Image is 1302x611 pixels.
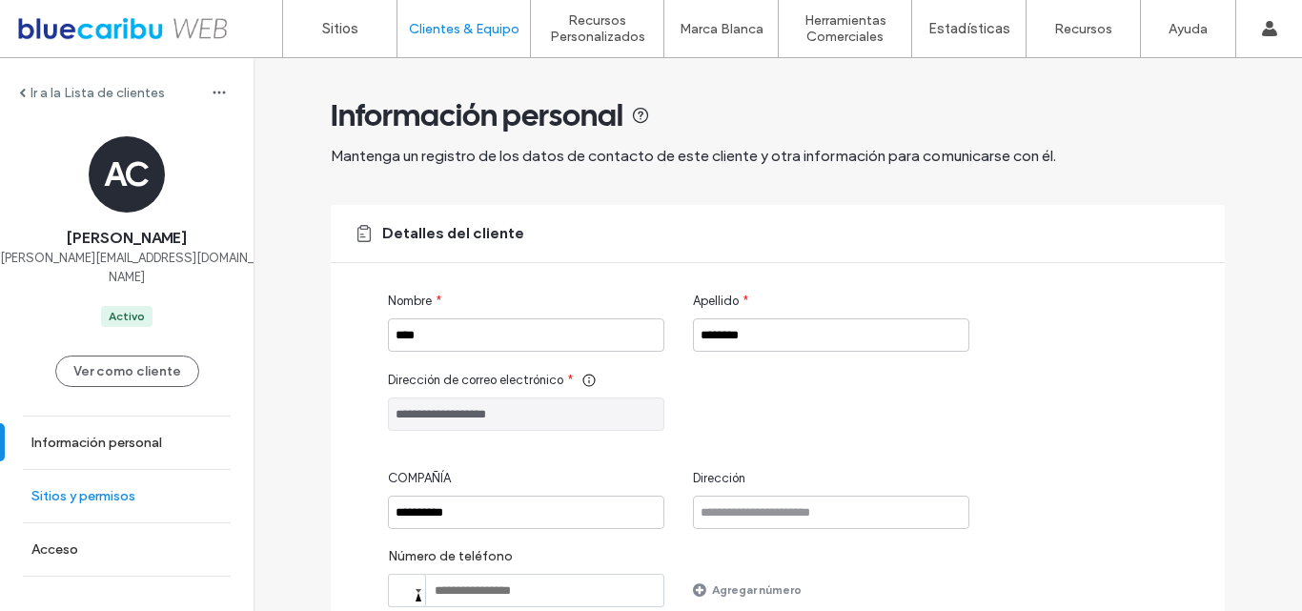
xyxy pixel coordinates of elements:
[693,318,969,352] input: Apellido
[31,541,78,558] label: Acceso
[41,13,93,31] span: Ayuda
[388,318,664,352] input: Nombre
[31,85,165,101] label: Ir a la Lista de clientes
[382,223,524,244] span: Detalles del cliente
[680,21,763,37] label: Marca Blanca
[779,12,911,45] label: Herramientas Comerciales
[388,496,664,529] input: COMPAÑÍA
[388,371,563,390] span: Dirección de correo electrónico
[928,20,1010,37] label: Estadísticas
[67,228,187,249] span: [PERSON_NAME]
[388,292,432,311] span: Nombre
[322,20,358,37] label: Sitios
[331,96,623,134] span: Información personal
[109,308,145,325] div: Activo
[693,292,739,311] span: Apellido
[531,12,663,45] label: Recursos Personalizados
[693,469,745,488] span: Dirección
[89,136,165,213] div: AC
[693,496,969,529] input: Dirección
[31,488,135,504] label: Sitios y permisos
[1169,21,1208,37] label: Ayuda
[1054,21,1112,37] label: Recursos
[409,21,519,37] label: Clientes & Equipo
[388,397,664,431] input: Dirección de correo electrónico
[331,147,1056,165] span: Mantenga un registro de los datos de contacto de este cliente y otra información para comunicarse...
[388,469,451,488] span: COMPAÑÍA
[712,573,802,606] label: Agregar número
[55,356,199,387] button: Ver como cliente
[31,435,162,451] label: Información personal
[388,548,664,574] label: Número de teléfono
